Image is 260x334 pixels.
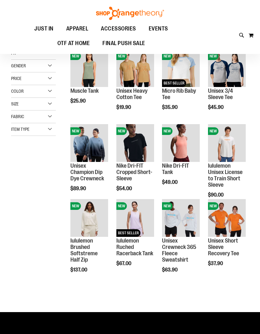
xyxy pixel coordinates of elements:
[205,46,249,126] div: product
[116,237,153,257] a: lululemon Ruched Racerback Tank
[116,229,140,237] span: BEST SELLER
[116,261,132,266] span: $67.00
[116,199,154,238] a: lululemon Ruched Racerback TankNEWBEST SELLER
[162,267,179,273] span: $63.90
[70,98,87,104] span: $25.90
[208,261,224,266] span: $37.90
[162,52,172,60] span: NEW
[116,52,127,60] span: NEW
[162,88,196,100] a: Micro Rib Baby Tee
[116,163,152,182] a: Nike Dri-FIT Cropped Short-Sleeve
[70,49,108,88] a: Muscle TankNEW
[162,124,200,163] a: Nike Dri-FIT TankNEW
[208,199,246,238] a: Unisex Short Sleeve Recovery TeeNEW
[70,163,104,182] a: Unisex Champion Dip Dye Crewneck
[116,104,132,110] span: $19.90
[162,49,200,87] img: Micro Rib Baby Tee
[70,267,88,273] span: $137.00
[162,104,179,110] span: $35.90
[208,88,233,100] a: Unisex 3/4 Sleeve Tee
[113,121,157,207] div: product
[116,49,154,87] img: Unisex Heavy Cotton Tee
[149,22,168,36] span: EVENTS
[116,124,154,162] img: Nike Dri-FIT Cropped Short-Sleeve
[116,88,147,100] a: Unisex Heavy Cotton Tee
[208,49,246,88] a: Unisex 3/4 Sleeve TeeNEW
[101,22,136,36] span: ACCESSORIES
[113,46,157,126] div: product
[162,199,200,238] a: Unisex Crewneck 365 Fleece SweatshirtNEW
[162,49,200,88] a: Micro Rib Baby TeeNEWBEST SELLER
[162,202,172,210] span: NEW
[11,63,26,68] span: Gender
[34,22,54,36] span: JUST IN
[142,22,174,36] a: EVENTS
[11,101,19,106] span: Size
[102,36,145,50] span: FINAL PUSH SALE
[208,124,246,162] img: lululemon Unisex License to Train Short Sleeve
[51,36,96,51] a: OTF AT HOME
[70,202,81,210] span: NEW
[162,237,196,263] a: Unisex Crewneck 365 Fleece Sweatshirt
[116,127,127,135] span: NEW
[67,46,111,120] div: product
[208,202,218,210] span: NEW
[208,52,218,60] span: NEW
[70,124,108,163] a: Unisex Champion Dip Dye CrewneckNEW
[70,49,108,87] img: Muscle Tank
[116,202,127,210] span: NEW
[95,7,165,20] img: Shop Orangetheory
[116,124,154,163] a: Nike Dri-FIT Cropped Short-SleeveNEW
[11,127,29,132] span: Item Type
[67,196,111,289] div: product
[70,199,108,238] a: lululemon Brushed Softstreme Half ZipNEW
[96,36,152,51] a: FINAL PUSH SALE
[208,49,246,87] img: Unisex 3/4 Sleeve Tee
[70,186,87,191] span: $89.90
[208,192,224,198] span: $90.00
[60,22,95,36] a: APPAREL
[162,199,200,237] img: Unisex Crewneck 365 Fleece Sweatshirt
[67,121,111,207] div: product
[162,163,189,175] a: Nike Dri-FIT Tank
[70,124,108,162] img: Unisex Champion Dip Dye Crewneck
[70,88,99,94] a: Muscle Tank
[11,114,24,119] span: Fabric
[70,127,81,135] span: NEW
[116,186,133,191] span: $54.00
[208,237,239,257] a: Unisex Short Sleeve Recovery Tee
[116,49,154,88] a: Unisex Heavy Cotton TeeNEW
[70,52,81,60] span: NEW
[205,121,249,214] div: product
[11,89,24,94] span: Color
[162,79,186,87] span: BEST SELLER
[208,163,243,188] a: lululemon Unisex License to Train Short Sleeve
[208,199,246,237] img: Unisex Short Sleeve Recovery Tee
[208,124,246,163] a: lululemon Unisex License to Train Short SleeveNEW
[159,46,203,126] div: product
[70,199,108,237] img: lululemon Brushed Softstreme Half Zip
[113,196,157,282] div: product
[57,36,90,50] span: OTF AT HOME
[94,22,142,36] a: ACCESSORIES
[28,22,60,36] a: JUST IN
[116,199,154,237] img: lululemon Ruched Racerback Tank
[208,104,224,110] span: $45.90
[11,76,22,81] span: Price
[162,179,179,185] span: $49.00
[162,124,200,162] img: Nike Dri-FIT Tank
[159,121,203,201] div: product
[70,237,98,263] a: lululemon Brushed Softstreme Half Zip
[162,127,172,135] span: NEW
[66,22,88,36] span: APPAREL
[208,127,218,135] span: NEW
[159,196,203,289] div: product
[205,196,249,282] div: product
